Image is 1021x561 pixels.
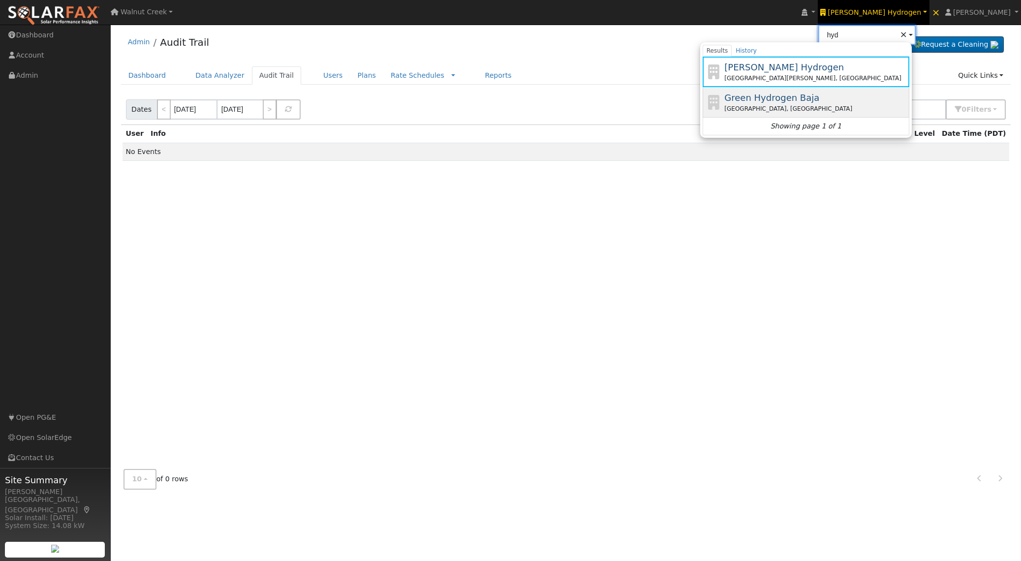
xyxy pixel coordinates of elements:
a: < [157,99,171,120]
div: [GEOGRAPHIC_DATA], [GEOGRAPHIC_DATA] [5,495,105,515]
button: 10 [124,469,156,489]
a: History [732,45,761,57]
a: Map [83,506,92,514]
div: User [126,128,144,139]
img: retrieve [990,41,998,49]
div: Level [914,128,935,139]
span: Site Summary [5,473,105,487]
span: s [987,105,991,113]
img: retrieve [51,545,59,553]
span: Filter [966,105,991,113]
a: Data Analyzer [188,66,252,85]
div: Date Time (PDT) [942,128,1006,139]
a: Users [316,66,350,85]
span: [PERSON_NAME] Hydrogen [828,8,921,16]
span: × [900,29,907,39]
div: [GEOGRAPHIC_DATA], [GEOGRAPHIC_DATA] [724,104,907,113]
a: Audit Trail [160,36,209,48]
a: Reports [477,66,519,85]
a: Rate Schedules [391,71,444,79]
img: SolarFax [7,5,100,26]
span: × [932,6,940,18]
a: Admin [128,38,150,46]
span: [PERSON_NAME] [953,8,1011,16]
a: Dashboard [121,66,174,85]
div: System Size: 14.08 kW [5,521,105,531]
a: > [263,99,277,120]
span: Walnut Creek [121,8,167,16]
a: Quick Links [951,66,1011,85]
button: Refresh [276,99,301,120]
a: Plans [350,66,383,85]
td: No Events [123,143,1010,160]
i: Showing page 1 of 1 [771,121,841,131]
a: Results [703,45,732,57]
a: Request a Cleaning [908,36,1004,53]
span: 10 [132,475,142,483]
div: Solar Install: [DATE] [5,513,105,523]
div: Info [151,128,882,139]
span: [PERSON_NAME] Hydrogen [724,62,844,72]
div: [PERSON_NAME] [5,487,105,497]
a: Audit Trail [252,66,301,85]
div: [GEOGRAPHIC_DATA][PERSON_NAME], [GEOGRAPHIC_DATA] [724,74,907,83]
button: 0Filters [946,99,1006,120]
span: Green Hydrogen Baja [724,93,819,103]
span: Dates [126,99,157,120]
div: of 0 rows [124,469,188,489]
